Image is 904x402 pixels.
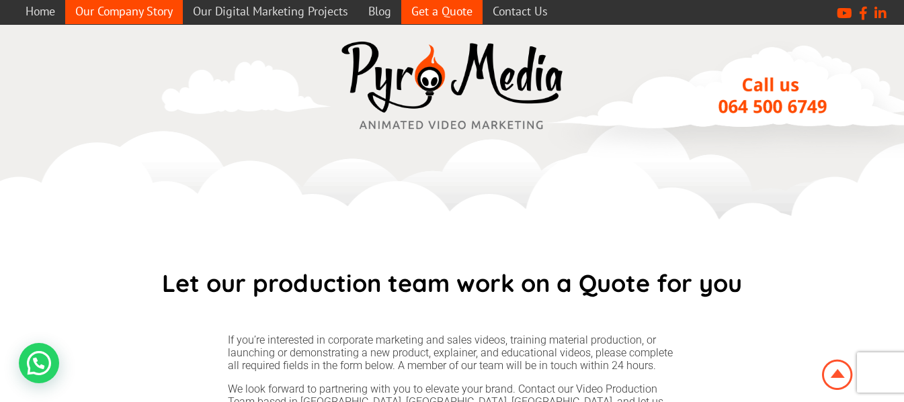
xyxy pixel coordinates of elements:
[335,35,570,137] img: video marketing media company westville durban logo
[335,35,570,140] a: video marketing media company westville durban logo
[819,357,856,393] img: Animation Studio South Africa
[228,334,676,372] p: If you’re interested in corporate marketing and sales videos, training material production, or la...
